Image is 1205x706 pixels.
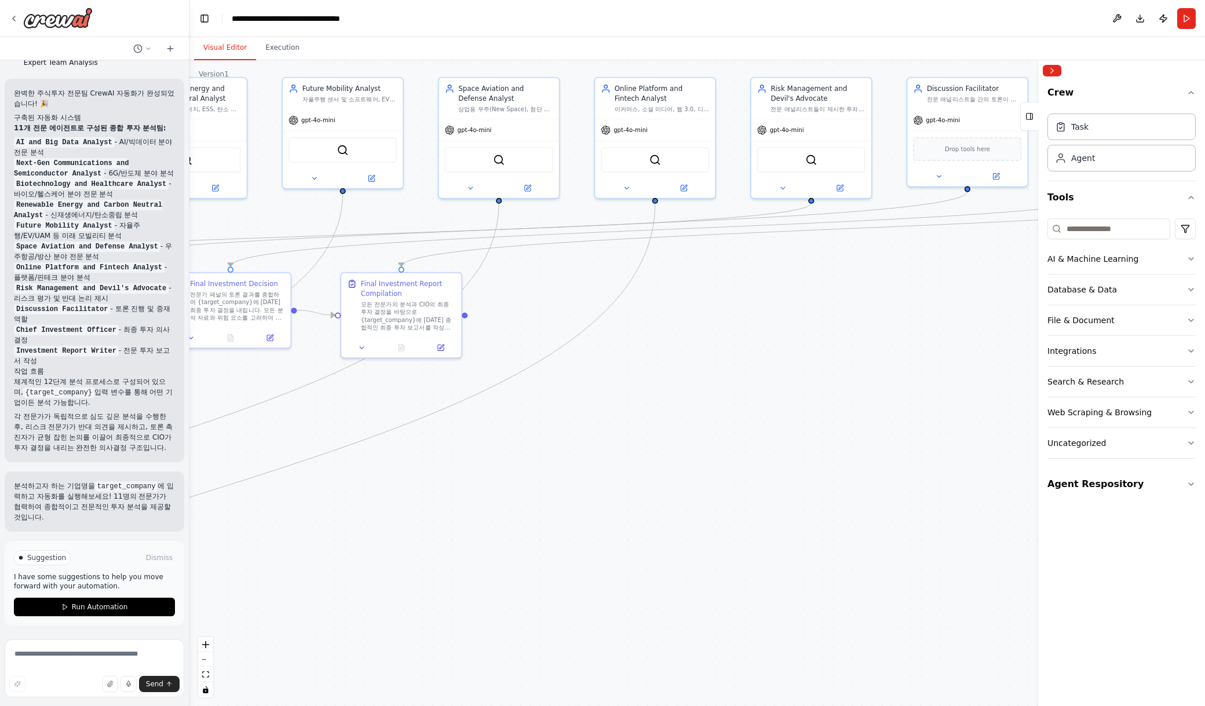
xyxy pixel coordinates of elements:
p: 분석하고자 하는 기업명을 에 입력하고 자동화를 실행해보세요! 11명의 전문가가 협력하여 종합적이고 전문적인 투자 분석을 제공할 것입니다. [14,481,175,522]
span: gpt-4o-mini [301,116,335,124]
div: 전문 애널리스트들 간의 토론이 효율적이고 건설적으로 진행되도록 중재하고 관리하며, {target_company}에 [DATE] 모든 핵심 논점과 반론이 명확하게 논의되도록 촉... [927,96,1021,103]
button: Run Automation [14,598,175,616]
div: Crew [1047,109,1196,181]
button: AI & Machine Learning [1047,244,1196,274]
li: - 바이오/헬스케어 분야 전문 분석 [14,178,175,199]
button: Click to speak your automation idea [121,676,137,692]
div: Final Investment Report Compilation모든 전문가의 분석과 CIO의 최종 투자 결정을 바탕으로 {target_company}에 [DATE] 종합적인 ... [340,272,462,359]
div: Version 1 [199,69,229,79]
li: - 전문 투자 보고서 작성 [14,345,175,366]
div: Task [1071,121,1089,133]
div: Future Mobility Analyst자율주행 센서 및 소프트웨어, EV 배터리 핵심 소재, UAM 등 미래 운송 수단의 가치 사슬 전반에서 고성장 기업을 포착하고 {ta... [282,77,404,189]
button: Open in side panel [500,182,555,194]
div: Risk Management and Devil's Advocate [771,84,865,104]
nav: breadcrumb [232,13,375,24]
button: Crew [1047,81,1196,109]
div: Uncategorized [1047,437,1106,449]
div: Online Platform and Fintech Analyst이커머스, 소셜 미디어, 웹 3.0, 디지털 결제 및 블록체인 기술을 활용하여 기존 시장을 파괴하는 플랫폼 기업... [594,77,716,199]
code: Online Platform and Fintech Analyst [14,262,165,273]
li: - 우주항공/방산 분야 전문 분석 [14,241,175,262]
div: AI & Machine Learning [1047,253,1138,265]
img: Logo [23,8,93,28]
div: Online Platform and Fintech Analyst [615,84,709,104]
button: Open in side panel [969,171,1024,182]
div: Web Scraping & Browsing [1047,407,1152,418]
code: Next-Gen Communications and Semiconductor Analyst [14,158,129,179]
div: 자율주행 센서 및 소프트웨어, EV 배터리 핵심 소재, UAM 등 미래 운송 수단의 가치 사슬 전반에서 고성장 기업을 포착하고 {target_company}의 모빌리티 관련 ... [302,96,397,103]
button: Agent Respository [1047,468,1196,500]
p: 완벽한 주식투자 전문팀 CrewAI 자동화가 완성되었습니다! 🎉 [14,88,175,109]
button: Uncategorized [1047,428,1196,458]
g: Edge from f5900e49-ca36-44e7-a9df-5b4038a24f98 to 9d1f4767-12cf-4424-b856-7593c746a8ac [297,305,335,320]
div: Discussion Facilitator전문 애널리스트들 간의 토론이 효율적이고 건설적으로 진행되도록 중재하고 관리하며, {target_company}에 [DATE] 모든 핵... [907,77,1029,187]
li: - 토론 진행 및 중재 역할 [14,303,175,324]
div: Renewable Energy and Carbon Neutral Analyst태양광, 수소 에너지, ESS, 탄소 포집 기술(CCUS) 등 정부 정책 수혜와 기술 우위를 동시... [126,77,248,199]
div: Renewable Energy and Carbon Neutral Analyst [146,84,240,104]
button: Upload files [102,676,118,692]
code: Biotechnology and Healthcare Analyst [14,179,169,189]
button: Toggle Sidebar [1034,60,1043,706]
code: Space Aviation and Defense Analyst [14,242,160,252]
span: gpt-4o-mini [926,116,960,124]
code: Future Mobility Analyst [14,221,115,231]
img: SerplyWebSearchTool [805,154,817,166]
button: Database & Data [1047,275,1196,305]
li: - 플랫폼/핀테크 분야 분석 [14,262,175,283]
button: Execution [256,36,309,60]
button: toggle interactivity [198,682,213,697]
button: Web Scraping & Browsing [1047,397,1196,427]
code: {target_company} [23,387,94,398]
h2: 구축된 자동화 시스템 [14,112,175,123]
div: 태양광, 수소 에너지, ESS, 탄소 포집 기술(CCUS) 등 정부 정책 수혜와 기술 우위를 동시에 갖춘 기업을 중점적으로 분석하고 {target_company}의 관련 투자... [146,105,240,113]
button: zoom out [198,652,213,667]
img: SerplyWebSearchTool [181,154,192,166]
code: Risk Management and Devil's Advocate [14,283,169,294]
div: 상업용 우주(New Space), 첨단 방위 산업(무인 시스템, 사이버 보안) 분야에서 정부 및 민간 투자가 집중되는 핵심 기업을 찾아 {target_company}의 관련 ... [458,105,553,113]
div: 이커머스, 소셜 미디어, 웹 3.0, 디지털 결제 및 블록체인 기술을 활용하여 기존 시장을 파괴하는 플랫폼 기업을 중점 분석하고 {target_company}의 관련 투자 기... [615,105,709,113]
button: Open in side panel [812,182,867,194]
code: Renewable Energy and Carbon Neutral Analyst [14,200,162,221]
button: Switch to previous chat [129,42,156,56]
button: Open in side panel [188,182,243,194]
li: - 신재생에너지/탄소중립 분석 [14,199,175,220]
button: File & Document [1047,305,1196,335]
li: - 6G/반도체 분야 분석 [14,158,175,178]
button: Hide left sidebar [196,10,213,27]
button: Improve this prompt [9,676,25,692]
span: gpt-4o-mini [458,126,492,134]
button: Search & Research [1047,367,1196,397]
div: Discussion Facilitator [927,84,1021,94]
button: Integrations [1047,336,1196,366]
span: Run Automation [72,602,128,612]
div: Database & Data [1047,284,1117,295]
span: gpt-4o-mini [770,126,804,134]
button: Start a new chat [161,42,180,56]
span: gpt-4o-mini [614,126,648,134]
button: fit view [198,667,213,682]
div: Risk Management and Devil's Advocate전문 애널리스트들이 제시한 투자 아이디어의 잠재적 위험 요소와 맹점을 찾아내고, {target_company}... [750,77,872,199]
div: Space Aviation and Defense Analyst상업용 우주(New Space), 첨단 방위 산업(무인 시스템, 사이버 보안) 분야에서 정부 및 민간 투자가 집중... [438,77,560,199]
div: 모든 전문가의 분석과 CIO의 최종 투자 결정을 바탕으로 {target_company}에 [DATE] 종합적인 최종 투자 보고서를 작성합니다. 전체 분석 과정, 각 분야별 핵... [361,301,455,332]
img: SerplyWebSearchTool [493,154,505,166]
strong: 11개 전문 에이전트로 구성된 종합 투자 분석팀: [14,124,166,132]
g: Edge from bc06a2af-c9a4-4656-bd40-571f3c37be4c to f5900e49-ca36-44e7-a9df-5b4038a24f98 [225,191,1128,266]
code: Chief Investment Officer [14,325,119,335]
code: Discussion Facilitator [14,304,110,314]
button: Open in side panel [424,342,458,353]
g: Edge from 6f549a2c-1f12-4309-bd40-484eeafd1d48 to d10697f1-dbf2-4e0a-a316-d4a4e38808dd [55,191,973,266]
code: Investment Report Writer [14,346,119,356]
p: I have some suggestions to help you move forward with your automation. [14,572,175,591]
p: 체계적인 12단계 분석 프로세스로 구성되어 있으며, 입력 변수를 통해 어떤 기업이든 분석 가능합니다. [14,376,175,408]
li: - 리스크 평가 및 반대 논리 제시 [14,283,175,303]
p: 각 전문가가 독립적으로 심도 깊은 분석을 수행한 후, 리스크 전문가가 반대 의견을 제시하고, 토론 촉진자가 균형 잡힌 논의를 이끌어 최종적으로 CIO가 투자 결정을 내리는 완... [14,411,175,453]
img: SerplyWebSearchTool [337,144,349,156]
button: Send [139,676,180,692]
h2: 작업 흐름 [14,366,175,376]
span: Suggestion [27,553,66,562]
li: - AI/빅데이터 분야 전문 분석 [14,137,175,158]
code: AI and Big Data Analyst [14,137,115,148]
button: Dismiss [144,552,175,564]
div: Final Investment Decision [190,279,278,289]
button: Visual Editor [194,36,256,60]
button: Open in side panel [253,332,287,343]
